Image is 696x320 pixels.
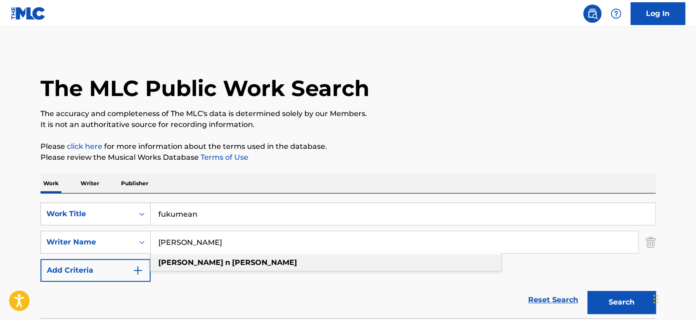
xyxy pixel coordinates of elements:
p: Work [40,174,61,193]
p: Please for more information about the terms used in the database. [40,141,656,152]
h1: The MLC Public Work Search [40,75,369,102]
p: The accuracy and completeness of The MLC's data is determined solely by our Members. [40,108,656,119]
p: Writer [78,174,102,193]
img: Delete Criterion [646,231,656,254]
strong: n [225,258,230,267]
div: Drag [653,285,659,313]
div: Work Title [46,208,128,219]
a: Log In [630,2,685,25]
a: Reset Search [524,290,583,310]
img: search [587,8,598,19]
div: Writer Name [46,237,128,248]
a: click here [67,142,102,151]
form: Search Form [40,203,656,318]
strong: [PERSON_NAME] [158,258,223,267]
button: Search [587,291,656,314]
p: Publisher [118,174,151,193]
a: Terms of Use [199,153,248,162]
p: Please review the Musical Works Database [40,152,656,163]
img: MLC Logo [11,7,46,20]
p: It is not an authoritative source for recording information. [40,119,656,130]
a: Public Search [583,5,601,23]
strong: [PERSON_NAME] [232,258,297,267]
iframe: Chat Widget [651,276,696,320]
button: Add Criteria [40,259,151,282]
img: 9d2ae6d4665cec9f34b9.svg [132,265,143,276]
div: Help [607,5,625,23]
img: help [610,8,621,19]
